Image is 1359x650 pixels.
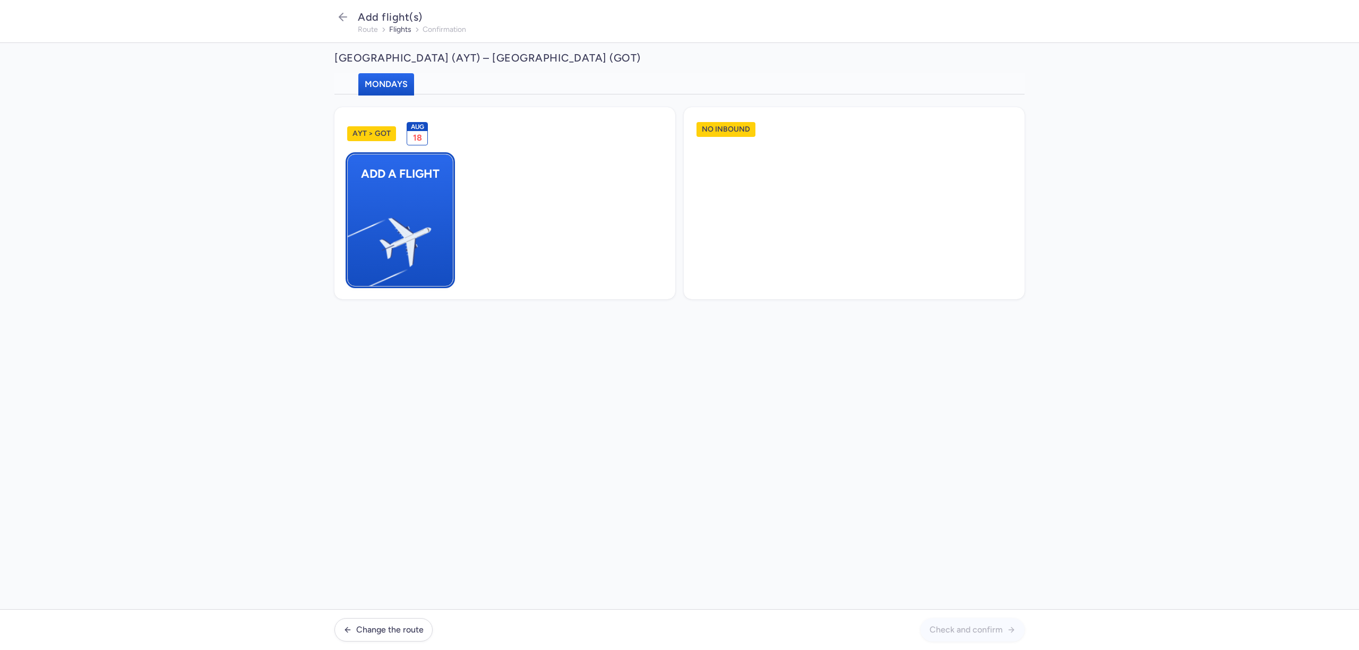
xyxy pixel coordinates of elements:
img: Plane Illustration [263,155,443,320]
span: Change the route [356,625,424,635]
button: flights [389,25,411,34]
span: Add a flight [348,154,453,193]
button: Change the route [334,618,433,642]
h1: No inbound [696,122,755,137]
button: confirmation [423,25,466,34]
span: 18 [413,133,422,143]
h2: [GEOGRAPHIC_DATA] (AYT) – [GEOGRAPHIC_DATA] (GOT) [334,43,1025,73]
button: route [358,25,378,34]
button: Check and confirm [921,618,1025,642]
h1: AYT > GOT [347,126,396,141]
span: Aug [411,123,424,131]
span: Mondays [365,79,408,89]
span: Add flight(s) [358,11,423,23]
button: Add a flightPlane Illustration [347,154,453,287]
span: Check and confirm [930,625,1003,635]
